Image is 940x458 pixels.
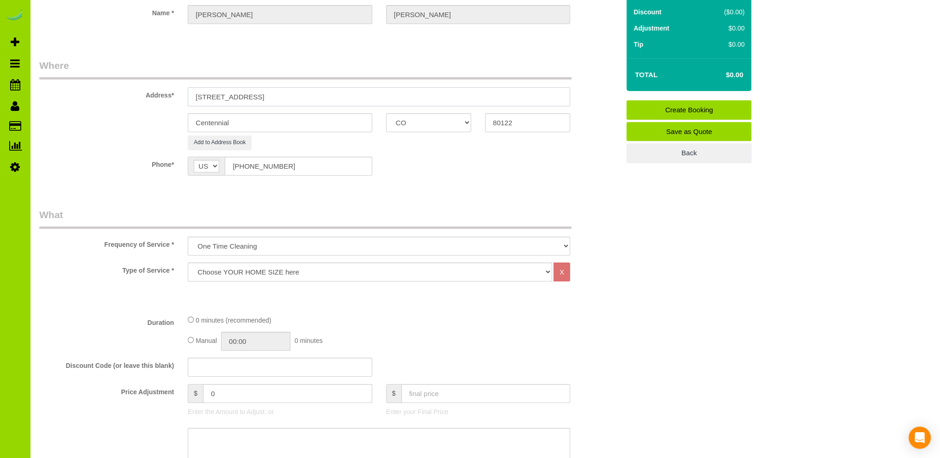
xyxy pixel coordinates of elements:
[225,157,372,176] input: Phone*
[32,87,181,100] label: Address*
[698,71,743,79] h4: $0.00
[295,337,323,344] span: 0 minutes
[705,40,744,49] div: $0.00
[32,5,181,18] label: Name *
[32,384,181,397] label: Price Adjustment
[32,358,181,370] label: Discount Code (or leave this blank)
[188,384,203,403] span: $
[188,5,372,24] input: First Name*
[633,40,643,49] label: Tip
[32,157,181,169] label: Phone*
[32,263,181,275] label: Type of Service *
[386,384,401,403] span: $
[627,122,751,141] a: Save as Quote
[386,407,570,416] p: Enter your Final Price
[627,100,751,120] a: Create Booking
[909,427,931,449] div: Open Intercom Messenger
[705,24,744,33] div: $0.00
[635,71,657,79] strong: Total
[196,317,271,324] span: 0 minutes (recommended)
[627,143,751,163] a: Back
[32,237,181,249] label: Frequency of Service *
[188,113,372,132] input: City*
[39,59,571,79] legend: Where
[188,407,372,416] p: Enter the Amount to Adjust, or
[485,113,570,132] input: Zip Code*
[32,315,181,327] label: Duration
[705,7,744,17] div: ($0.00)
[196,337,217,344] span: Manual
[386,5,570,24] input: Last Name*
[188,135,252,150] button: Add to Address Book
[633,24,669,33] label: Adjustment
[633,7,661,17] label: Discount
[401,384,571,403] input: final price
[6,9,24,22] img: Automaid Logo
[39,208,571,229] legend: What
